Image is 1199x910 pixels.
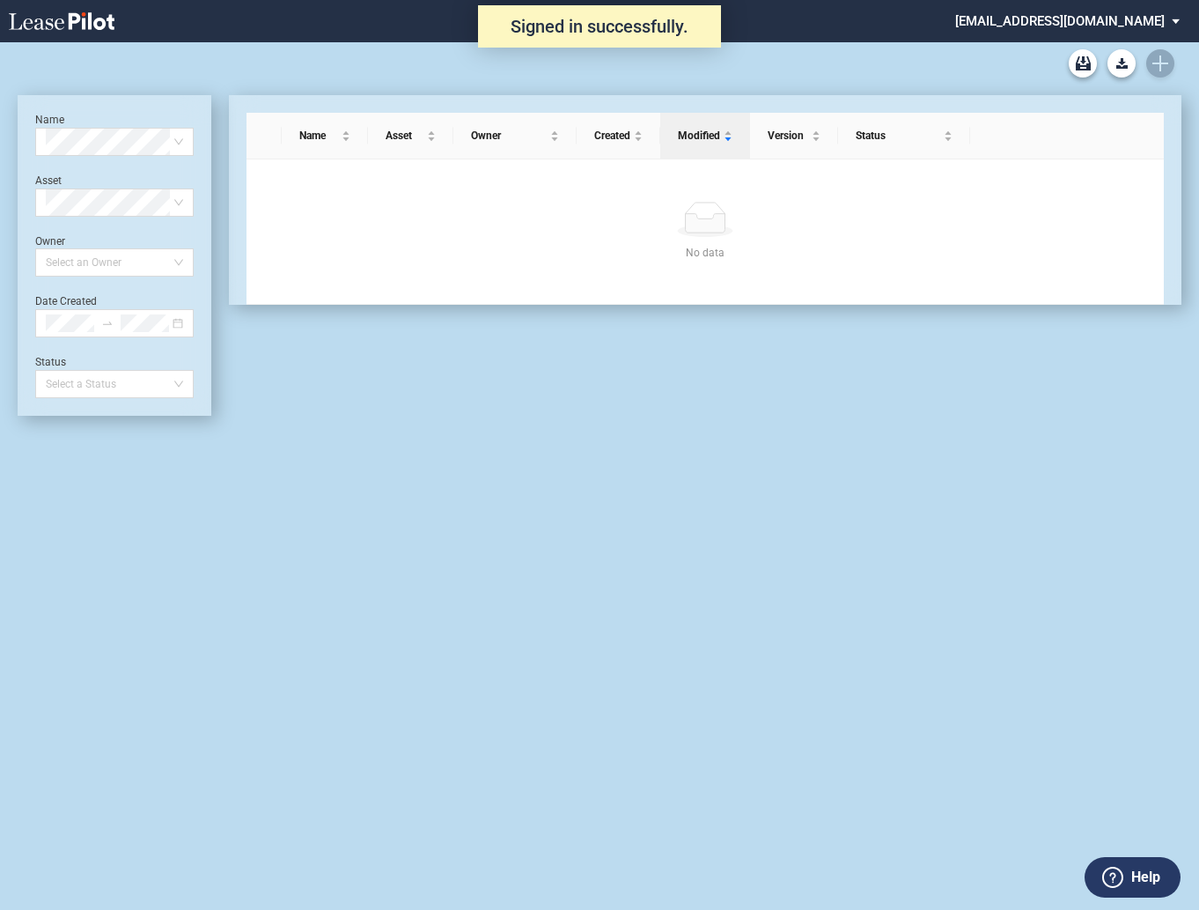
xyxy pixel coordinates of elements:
[1107,49,1136,78] a: Download Blank Form
[453,113,577,159] th: Owner
[101,317,114,329] span: to
[1069,49,1097,78] a: Archive
[660,113,750,159] th: Modified
[35,295,97,307] label: Date Created
[35,114,64,126] label: Name
[268,244,1142,262] div: No data
[299,127,337,144] span: Name
[471,127,547,144] span: Owner
[35,174,62,187] label: Asset
[101,317,114,329] span: swap-right
[594,127,630,144] span: Created
[368,113,453,159] th: Asset
[838,113,970,159] th: Status
[750,113,838,159] th: Version
[1131,866,1160,889] label: Help
[35,356,66,368] label: Status
[35,235,65,248] label: Owner
[1085,857,1181,898] button: Help
[856,127,940,144] span: Status
[577,113,660,159] th: Created
[478,5,721,48] div: Signed in successfully.
[768,127,808,144] span: Version
[386,127,423,144] span: Asset
[282,113,367,159] th: Name
[678,127,720,144] span: Modified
